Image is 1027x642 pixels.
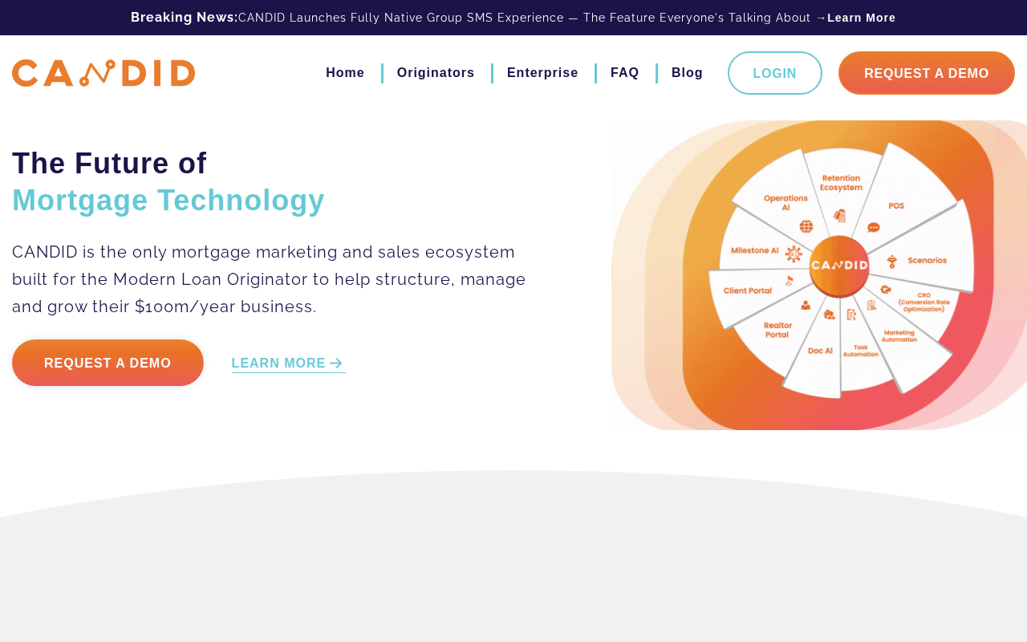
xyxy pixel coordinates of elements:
a: FAQ [611,59,639,87]
a: Blog [672,59,704,87]
span: Mortgage Technology [12,184,325,217]
a: Home [326,59,364,87]
a: Learn More [827,10,895,26]
a: Request a Demo [12,339,204,386]
b: Breaking News: [131,10,238,25]
p: CANDID is the only mortgage marketing and sales ecosystem built for the Modern Loan Originator to... [12,238,531,320]
a: Request A Demo [838,51,1015,95]
img: CANDID APP [12,59,195,87]
a: LEARN MORE [232,355,347,373]
a: Login [728,51,823,95]
a: Enterprise [507,59,578,87]
h2: The Future of [12,145,531,219]
a: Originators [397,59,475,87]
